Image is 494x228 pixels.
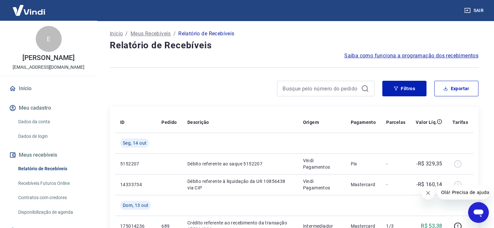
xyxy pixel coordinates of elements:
p: / [173,30,176,38]
iframe: Mensagem da empresa [437,185,489,199]
a: Meus Recebíveis [131,30,171,38]
p: -R$ 160,14 [416,181,442,188]
p: Origem [303,119,319,126]
p: -R$ 329,35 [416,160,442,168]
p: Pagamento [350,119,376,126]
div: E [36,26,62,52]
p: Descrição [187,119,209,126]
a: Dados de login [16,130,89,143]
button: Filtros [382,81,426,96]
img: Vindi [8,0,50,20]
p: Tarifas [452,119,468,126]
p: Vindi Pagamentos [303,178,340,191]
p: - [386,161,405,167]
a: Início [8,81,89,96]
iframe: Botão para abrir a janela de mensagens [468,202,489,223]
input: Busque pelo número do pedido [283,84,359,93]
p: Relatório de Recebíveis [178,30,234,38]
span: Seg, 14 out [123,140,146,146]
h4: Relatório de Recebíveis [110,39,478,52]
p: / [125,30,128,38]
p: Pix [350,161,376,167]
a: Dados da conta [16,115,89,128]
a: Recebíveis Futuros Online [16,177,89,190]
p: Débito referente ao saque 5152207 [187,161,293,167]
p: Pedido [161,119,177,126]
a: Saiba como funciona a programação dos recebimentos [344,52,478,60]
button: Meu cadastro [8,101,89,115]
p: ID [120,119,125,126]
a: Início [110,30,123,38]
iframe: Fechar mensagem [422,186,435,199]
p: Mastercard [350,181,376,188]
button: Meus recebíveis [8,148,89,162]
p: [EMAIL_ADDRESS][DOMAIN_NAME] [13,64,84,71]
button: Exportar [434,81,478,96]
a: Contratos com credores [16,191,89,204]
p: [PERSON_NAME] [22,54,74,61]
p: Vindi Pagamentos [303,157,340,170]
p: Valor Líq. [416,119,437,126]
p: Débito referente à liquidação da UR 10856438 via CIP [187,178,293,191]
a: Disponibilização de agenda [16,206,89,219]
span: Olá! Precisa de ajuda? [4,5,55,10]
span: Dom, 13 out [123,202,148,209]
p: 5152207 [120,161,151,167]
p: - [386,181,405,188]
button: Sair [463,5,486,17]
a: Relatório de Recebíveis [16,162,89,175]
p: Parcelas [386,119,405,126]
p: 14333734 [120,181,151,188]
